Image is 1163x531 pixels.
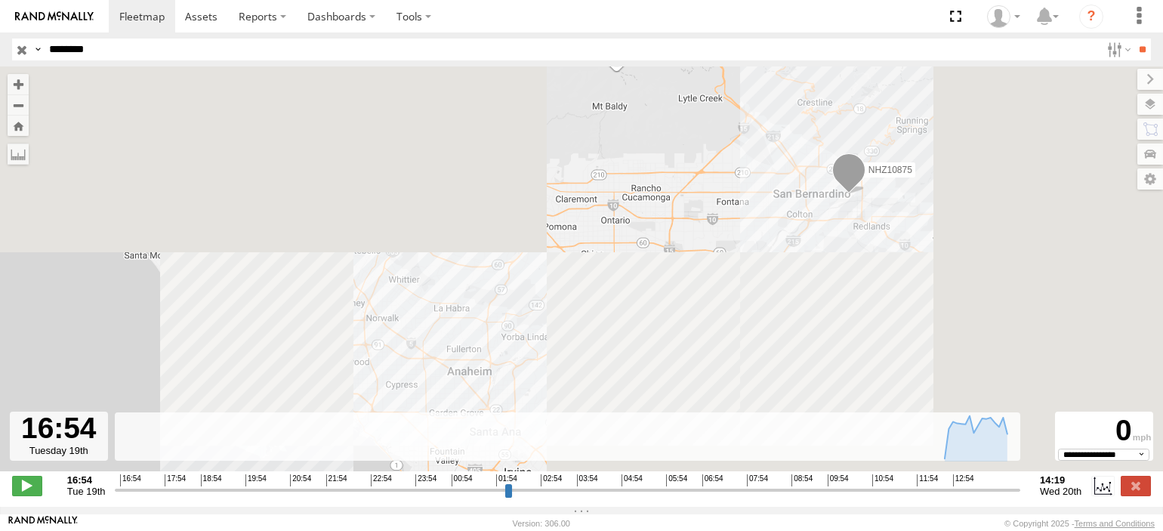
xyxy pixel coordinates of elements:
span: 02:54 [541,474,562,486]
span: 09:54 [828,474,849,486]
div: 0 [1057,414,1151,449]
span: Tue 19th Aug 2025 [67,486,106,497]
label: Close [1121,476,1151,495]
span: 07:54 [747,474,768,486]
span: 08:54 [791,474,813,486]
span: 18:54 [201,474,222,486]
label: Play/Stop [12,476,42,495]
span: 00:54 [452,474,473,486]
label: Search Filter Options [1101,39,1134,60]
span: Wed 20th Aug 2025 [1040,486,1081,497]
span: NHZ10875 [868,164,912,174]
span: 20:54 [290,474,311,486]
div: © Copyright 2025 - [1004,519,1155,528]
button: Zoom out [8,94,29,116]
label: Map Settings [1137,168,1163,190]
i: ? [1079,5,1103,29]
span: 04:54 [622,474,643,486]
label: Measure [8,144,29,165]
img: rand-logo.svg [15,11,94,22]
span: 11:54 [917,474,938,486]
span: 10:54 [872,474,893,486]
span: 23:54 [415,474,437,486]
span: 06:54 [702,474,723,486]
span: 21:54 [326,474,347,486]
span: 12:54 [953,474,974,486]
span: 19:54 [245,474,267,486]
span: 22:54 [371,474,392,486]
span: 01:54 [496,474,517,486]
label: Search Query [32,39,44,60]
strong: 16:54 [67,474,106,486]
button: Zoom in [8,74,29,94]
span: 03:54 [577,474,598,486]
strong: 14:19 [1040,474,1081,486]
a: Visit our Website [8,516,78,531]
a: Terms and Conditions [1075,519,1155,528]
span: 17:54 [165,474,186,486]
div: Zulema McIntosch [982,5,1026,28]
div: Version: 306.00 [513,519,570,528]
span: 16:54 [120,474,141,486]
button: Zoom Home [8,116,29,136]
span: 05:54 [666,474,687,486]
